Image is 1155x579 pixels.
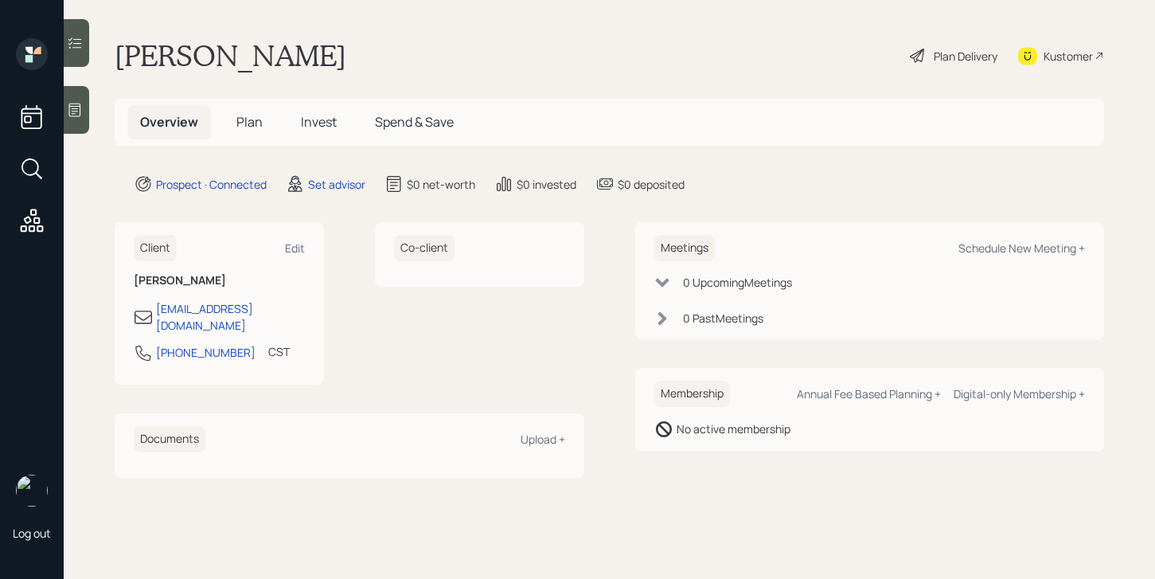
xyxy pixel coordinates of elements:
[654,235,715,261] h6: Meetings
[156,344,256,361] div: [PHONE_NUMBER]
[156,176,267,193] div: Prospect · Connected
[285,241,305,256] div: Edit
[140,113,198,131] span: Overview
[1044,48,1093,65] div: Kustomer
[934,48,997,65] div: Plan Delivery
[394,235,455,261] h6: Co-client
[797,386,941,401] div: Annual Fee Based Planning +
[268,343,290,360] div: CST
[115,38,346,73] h1: [PERSON_NAME]
[156,300,305,334] div: [EMAIL_ADDRESS][DOMAIN_NAME]
[521,432,565,447] div: Upload +
[134,274,305,288] h6: [PERSON_NAME]
[407,176,475,193] div: $0 net-worth
[301,113,337,131] span: Invest
[618,176,685,193] div: $0 deposited
[954,386,1085,401] div: Digital-only Membership +
[236,113,263,131] span: Plan
[683,274,792,291] div: 0 Upcoming Meeting s
[134,426,205,452] h6: Documents
[16,475,48,507] img: retirable_logo.png
[683,310,763,327] div: 0 Past Meeting s
[958,241,1085,256] div: Schedule New Meeting +
[308,176,365,193] div: Set advisor
[677,421,790,437] div: No active membership
[517,176,576,193] div: $0 invested
[375,113,454,131] span: Spend & Save
[654,381,730,407] h6: Membership
[13,526,51,541] div: Log out
[134,235,177,261] h6: Client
